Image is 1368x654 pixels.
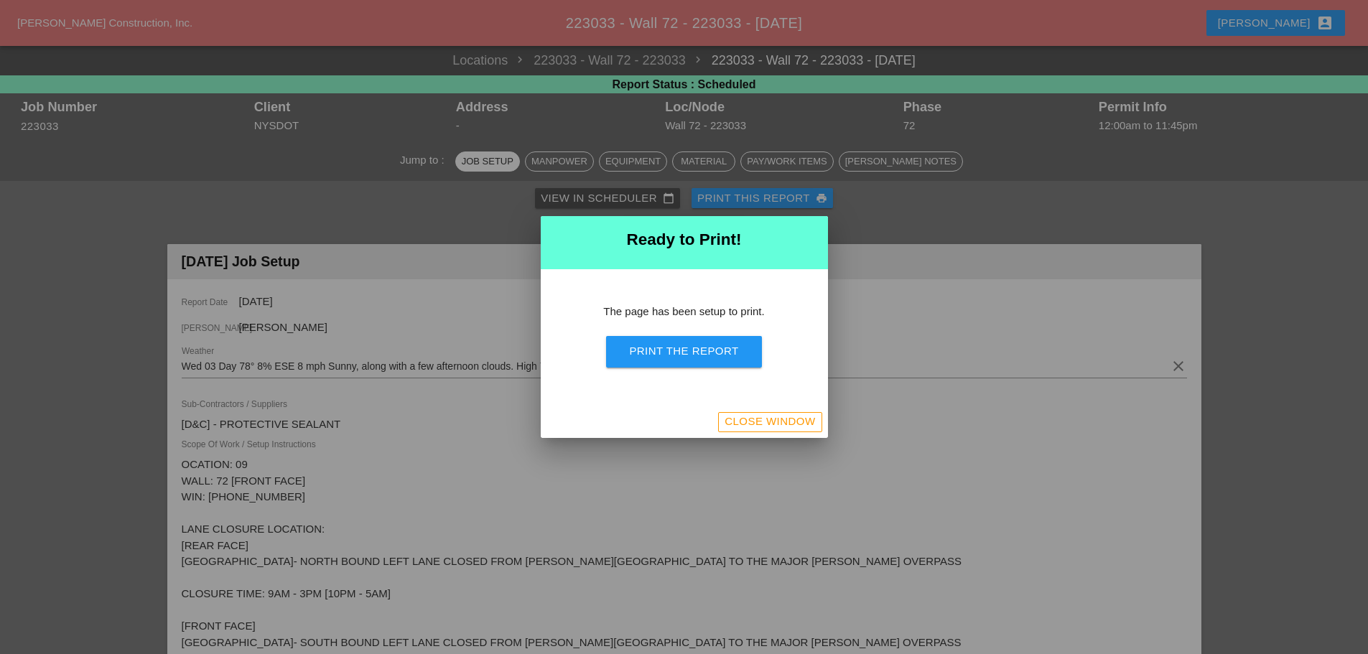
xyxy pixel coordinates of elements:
[725,414,815,430] div: Close Window
[629,343,738,360] div: Print the Report
[552,228,816,252] h2: Ready to Print!
[718,412,822,432] button: Close Window
[606,336,761,368] button: Print the Report
[575,304,794,320] p: The page has been setup to print.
